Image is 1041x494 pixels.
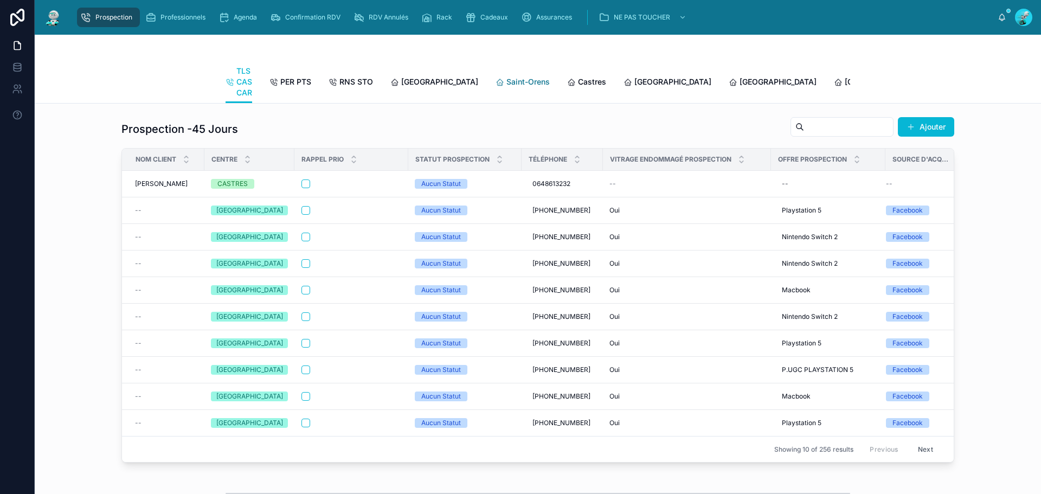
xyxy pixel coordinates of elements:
[528,335,596,352] a: [PHONE_NUMBER]
[609,392,620,401] span: Oui
[528,175,596,193] a: 0648613232
[418,8,460,27] a: Rack
[777,281,879,299] a: Macbook
[892,285,923,295] div: Facebook
[834,72,922,94] a: [GEOGRAPHIC_DATA]
[216,392,283,401] div: [GEOGRAPHIC_DATA]
[421,392,461,401] div: Aucun Statut
[421,259,461,268] div: Aucun Statut
[216,206,283,215] div: [GEOGRAPHIC_DATA]
[782,179,788,188] div: --
[415,179,515,189] a: Aucun Statut
[777,175,879,193] a: --
[532,179,570,188] span: 0648613232
[135,259,198,268] a: --
[401,76,478,87] span: [GEOGRAPHIC_DATA]
[211,232,288,242] a: [GEOGRAPHIC_DATA]
[216,259,283,268] div: [GEOGRAPHIC_DATA]
[532,365,590,374] span: [PHONE_NUMBER]
[135,392,198,401] a: --
[609,233,620,241] span: Oui
[226,61,252,104] a: TLS CAS CAR
[285,13,340,22] span: Confirmation RDV
[350,8,416,27] a: RDV Annulés
[77,8,140,27] a: Prospection
[777,255,879,272] a: Nintendo Switch 2
[234,13,257,22] span: Agenda
[216,338,283,348] div: [GEOGRAPHIC_DATA]
[216,312,283,322] div: [GEOGRAPHIC_DATA]
[536,13,572,22] span: Assurances
[211,179,288,189] a: CASTRES
[777,414,879,432] a: Playstation 5
[609,179,616,188] span: --
[609,286,764,294] a: Oui
[886,418,958,428] a: Facebook
[609,233,764,241] a: Oui
[135,365,198,374] a: --
[532,233,590,241] span: [PHONE_NUMBER]
[211,418,288,428] a: [GEOGRAPHIC_DATA]
[778,155,847,164] span: Offre Prospection
[211,285,288,295] a: [GEOGRAPHIC_DATA]
[609,365,764,374] a: Oui
[215,8,265,27] a: Agenda
[609,365,620,374] span: Oui
[135,179,198,188] a: [PERSON_NAME]
[886,285,958,295] a: Facebook
[135,339,198,348] a: --
[777,202,879,219] a: Playstation 5
[886,392,958,401] a: Facebook
[415,338,515,348] a: Aucun Statut
[609,259,620,268] span: Oui
[634,76,711,87] span: [GEOGRAPHIC_DATA]
[135,312,142,321] span: --
[421,418,461,428] div: Aucun Statut
[415,392,515,401] a: Aucun Statut
[609,286,620,294] span: Oui
[415,285,515,295] a: Aucun Statut
[216,232,283,242] div: [GEOGRAPHIC_DATA]
[610,155,731,164] span: Vitrage endommagé Prospection
[211,259,288,268] a: [GEOGRAPHIC_DATA]
[782,312,838,321] span: Nintendo Switch 2
[415,206,515,215] a: Aucun Statut
[369,13,408,22] span: RDV Annulés
[135,392,142,401] span: --
[211,312,288,322] a: [GEOGRAPHIC_DATA]
[415,259,515,268] a: Aucun Statut
[777,388,879,405] a: Macbook
[845,76,922,87] span: [GEOGRAPHIC_DATA]
[142,8,213,27] a: Professionnels
[532,419,590,427] span: [PHONE_NUMBER]
[886,206,958,215] a: Facebook
[740,76,817,87] span: [GEOGRAPHIC_DATA]
[578,76,606,87] span: Castres
[532,286,590,294] span: [PHONE_NUMBER]
[135,286,198,294] a: --
[415,418,515,428] a: Aucun Statut
[532,206,590,215] span: [PHONE_NUMBER]
[211,338,288,348] a: [GEOGRAPHIC_DATA]
[609,179,764,188] a: --
[609,206,764,215] a: Oui
[211,365,288,375] a: [GEOGRAPHIC_DATA]
[609,419,620,427] span: Oui
[72,5,998,29] div: scrollable content
[160,13,205,22] span: Professionnels
[421,232,461,242] div: Aucun Statut
[415,312,515,322] a: Aucun Statut
[496,72,550,94] a: Saint-Orens
[886,365,958,375] a: Facebook
[892,155,950,164] span: Source d'acquisition
[211,155,237,164] span: Centre
[136,155,176,164] span: Nom Client
[529,155,567,164] span: Téléphone
[135,339,142,348] span: --
[886,312,958,322] a: Facebook
[436,13,452,22] span: Rack
[892,392,923,401] div: Facebook
[532,312,590,321] span: [PHONE_NUMBER]
[135,233,142,241] span: --
[782,233,838,241] span: Nintendo Switch 2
